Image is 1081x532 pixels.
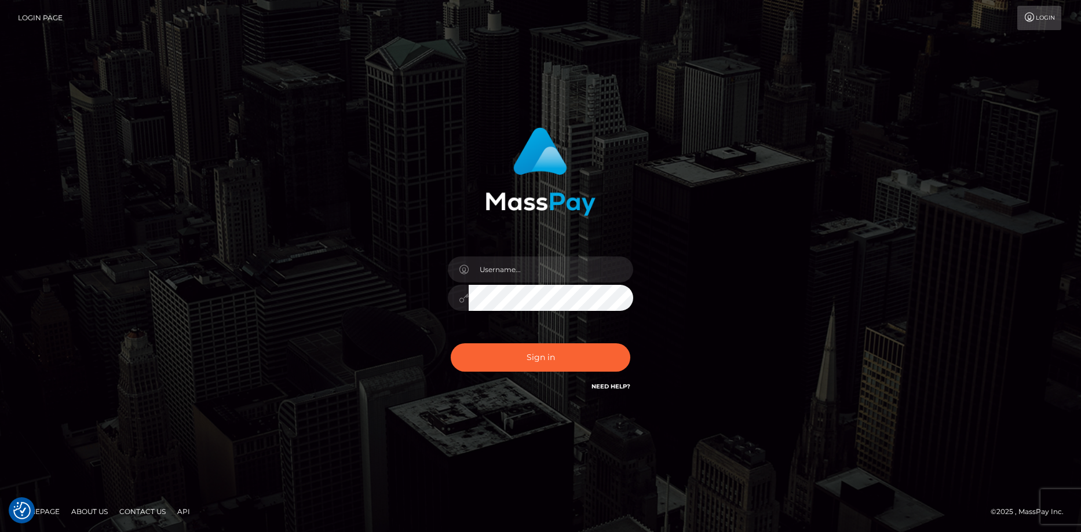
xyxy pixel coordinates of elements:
[485,127,596,216] img: MassPay Login
[173,502,195,520] a: API
[1017,6,1061,30] a: Login
[67,502,112,520] a: About Us
[115,502,170,520] a: Contact Us
[13,502,31,519] button: Consent Preferences
[13,502,64,520] a: Homepage
[591,383,630,390] a: Need Help?
[991,505,1072,518] div: © 2025 , MassPay Inc.
[13,502,31,519] img: Revisit consent button
[451,343,630,372] button: Sign in
[469,256,633,282] input: Username...
[18,6,63,30] a: Login Page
